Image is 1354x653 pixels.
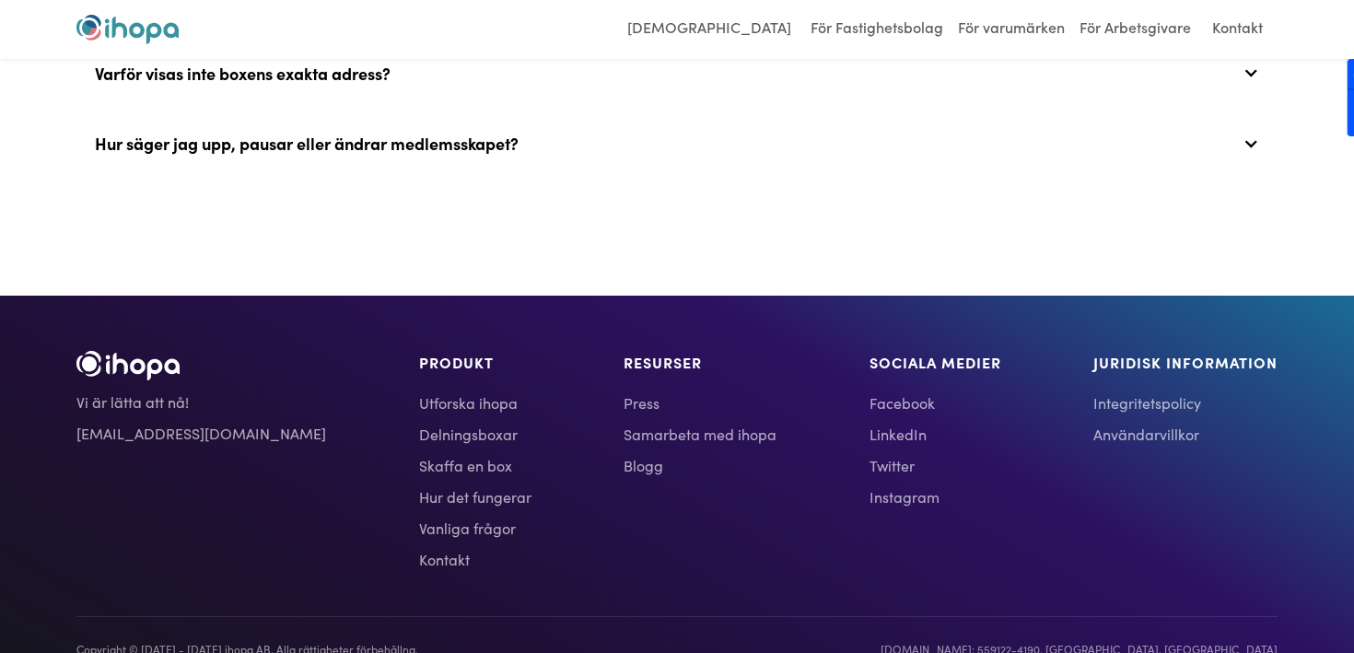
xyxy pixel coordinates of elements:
[419,391,531,414] a: Utforska ihopa
[624,454,776,476] a: Blogg
[419,548,531,570] a: Kontakt
[95,134,519,154] div: Hur säger jag upp, pausar eller ändrar medlemsskapet?
[953,15,1069,44] a: För varumärken
[1075,15,1196,44] a: För Arbetsgivare
[624,423,776,445] a: Samarbeta med ihopa
[870,391,1001,414] a: Facebook
[870,485,1001,507] a: Instagram
[419,485,531,507] a: Hur det fungerar
[624,391,776,414] a: Press
[419,517,531,539] a: Vanliga frågor
[870,454,1001,476] a: Twitter
[624,351,776,373] h2: RESURSER
[95,64,391,84] div: Varför visas inte boxens exakta adress?
[1093,391,1278,414] a: Integritetspolicy
[419,351,531,373] h2: PRODUKT
[1201,15,1274,44] a: Kontakt
[76,15,179,44] a: home
[870,423,1001,445] a: LinkedIn
[76,422,326,444] a: [EMAIL_ADDRESS][DOMAIN_NAME]
[419,454,531,476] a: Skaffa en box
[806,15,948,44] a: För Fastighetsbolag
[76,391,326,413] a: Vi är lätta att nå!
[1093,351,1278,373] h2: JURIDISK INFORMATION
[76,351,180,380] img: ihopa Logo White
[1093,423,1278,445] a: Användarvillkor
[76,43,1278,102] div: Varför visas inte boxens exakta adress?
[870,351,1001,373] h2: SOCIALA MEDIER
[76,15,179,44] img: ihopa logo
[76,114,1278,173] div: Hur säger jag upp, pausar eller ändrar medlemsskapet?
[618,15,800,44] a: [DEMOGRAPHIC_DATA]
[419,423,531,445] a: Delningsboxar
